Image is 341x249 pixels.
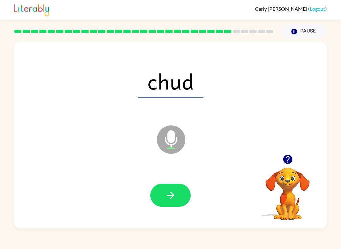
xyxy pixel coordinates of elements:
[255,6,327,12] div: ( )
[256,158,319,221] video: Your browser must support playing .mp4 files to use Literably. Please try using another browser.
[310,6,325,12] a: Logout
[138,65,203,98] span: chud
[281,24,327,39] button: Pause
[255,6,308,12] span: Carly [PERSON_NAME]
[14,3,49,16] img: Literably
